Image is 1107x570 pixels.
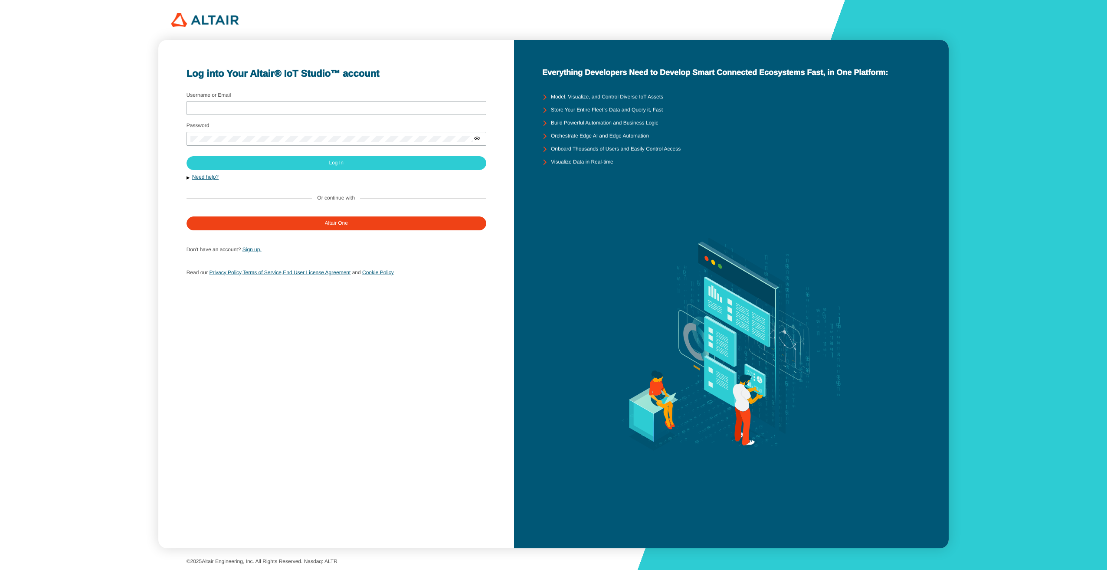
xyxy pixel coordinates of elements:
[551,133,649,139] unity-typography: Orchestrate Edge AI and Edge Automation
[317,195,355,201] label: Or continue with
[551,159,613,165] unity-typography: Visualize Data in Real-time
[187,92,231,98] label: Username or Email
[352,269,361,275] span: and
[171,13,239,27] img: 320px-Altair_logo.png
[242,246,262,252] a: Sign up.
[551,94,663,100] unity-typography: Model, Visualize, and Control Diverse IoT Assets
[187,122,210,128] label: Password
[243,269,282,275] a: Terms of Service
[609,169,855,520] img: background.svg
[187,246,241,252] span: Don't have an account?
[187,68,486,79] unity-typography: Log into Your Altair® IoT Studio™ account
[551,107,663,113] unity-typography: Store Your Entire Fleet`s Data and Query it, Fast
[187,269,208,275] span: Read our
[187,174,486,181] button: Need help?
[551,146,681,152] unity-typography: Onboard Thousands of Users and Easily Control Access
[283,269,350,275] a: End User License Agreement
[187,559,921,565] p: © Altair Engineering, Inc. All Rights Reserved. Nasdaq: ALTR
[551,120,658,126] unity-typography: Build Powerful Automation and Business Logic
[192,174,219,180] a: Need help?
[542,68,920,77] unity-typography: Everything Developers Need to Develop Smart Connected Ecosystems Fast, in One Platform:
[362,269,394,275] a: Cookie Policy
[190,558,202,564] span: 2025
[209,269,241,275] a: Privacy Policy
[187,267,486,278] p: , ,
